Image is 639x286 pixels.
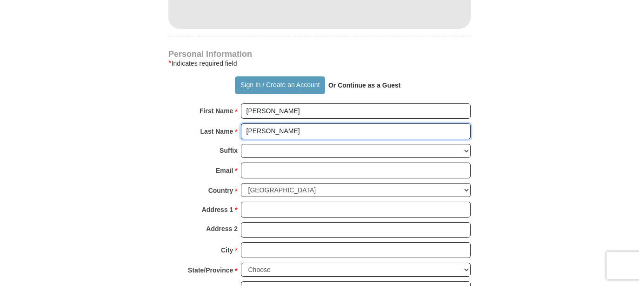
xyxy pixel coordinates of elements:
[206,222,238,235] strong: Address 2
[220,144,238,157] strong: Suffix
[235,76,325,94] button: Sign In / Create an Account
[200,125,233,138] strong: Last Name
[200,104,233,117] strong: First Name
[216,164,233,177] strong: Email
[202,203,233,216] strong: Address 1
[221,244,233,257] strong: City
[168,50,471,58] h4: Personal Information
[208,184,233,197] strong: Country
[168,58,471,69] div: Indicates required field
[328,82,401,89] strong: Or Continue as a Guest
[188,264,233,277] strong: State/Province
